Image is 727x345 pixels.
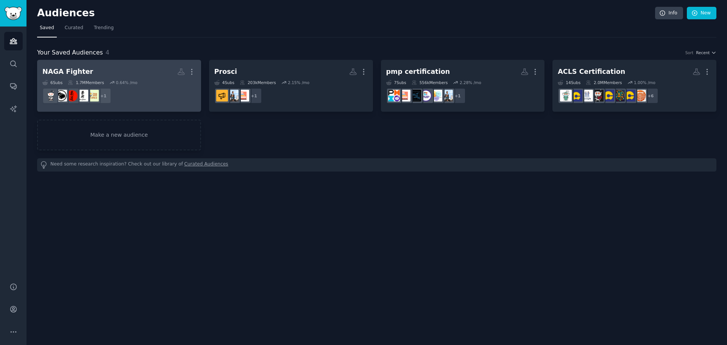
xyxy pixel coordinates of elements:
div: 2.15 % /mo [288,80,309,85]
a: pmp certification7Subs556kMembers2.28% /mo+1ProjectManagerDocsProductManagementPMPRenewalProjectM... [381,60,545,112]
button: Recent [696,50,716,55]
img: FrederictonJobs [602,90,614,101]
a: Trending [91,22,116,37]
img: martialarts [55,90,67,101]
div: Need some research inspiration? Check out our library of [37,158,716,172]
div: Sort [685,50,694,55]
div: ACLS Certification [558,67,625,76]
img: projectmanagement [237,90,249,101]
div: + 1 [246,88,262,104]
img: Residency [560,90,572,101]
div: 2.28 % /mo [460,80,481,85]
div: Prosci [214,67,237,76]
img: SaintJohnJobs [571,90,582,101]
img: BJJWomen [87,90,99,101]
span: Trending [94,25,114,31]
div: 203k Members [240,80,276,85]
a: NAGA Fighter6Subs1.7MMembers0.64% /mo+1BJJWomenjiujitsujudomartialartsbjj [37,60,201,112]
span: Recent [696,50,710,55]
span: Curated [65,25,83,31]
div: 14 Sub s [558,80,580,85]
img: PMPRenewal [420,90,432,101]
img: StJohnsJobs [624,90,635,101]
a: Prosci4Subs203kMembers2.15% /mo+1projectmanagementProjectManagerDocschangemanagement [209,60,373,112]
h2: Audiences [37,7,655,19]
img: judo [66,90,78,101]
div: NAGA Fighter [42,67,93,76]
img: ProjectManagementPro [409,90,421,101]
div: + 1 [95,88,111,104]
div: 6 Sub s [42,80,62,85]
a: New [687,7,716,20]
div: 7 Sub s [386,80,406,85]
img: IMGreddit [634,90,646,101]
img: indianmedschool [592,90,604,101]
img: jiujitsu [76,90,88,101]
div: 4 Sub s [214,80,234,85]
span: Saved [40,25,54,31]
a: Make a new audience [37,120,201,150]
span: Your Saved Audiences [37,48,103,58]
img: pmp [388,90,400,101]
a: ACLS Certification14Subs2.0MMembers1.00% /mo+6IMGredditStJohnsJobsRedditJobBoardFrederictonJobsin... [552,60,716,112]
span: 4 [106,49,109,56]
img: GummySearch logo [5,7,22,20]
img: ProjectManagerDocs [441,90,453,101]
img: RedditJobBoard [613,90,625,101]
div: 2.0M Members [586,80,622,85]
div: 556k Members [412,80,448,85]
img: changemanagement [216,90,228,101]
img: projectmanagement [399,90,410,101]
img: NursingPH [581,90,593,101]
img: ProductManagement [431,90,442,101]
a: Curated Audiences [184,161,228,169]
div: pmp certification [386,67,450,76]
div: 1.00 % /mo [634,80,655,85]
a: Saved [37,22,57,37]
div: 1.7M Members [68,80,104,85]
img: bjj [45,90,56,101]
div: 0.64 % /mo [116,80,137,85]
img: ProjectManagerDocs [227,90,239,101]
a: Curated [62,22,86,37]
div: + 6 [643,88,658,104]
div: + 1 [450,88,466,104]
a: Info [655,7,683,20]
